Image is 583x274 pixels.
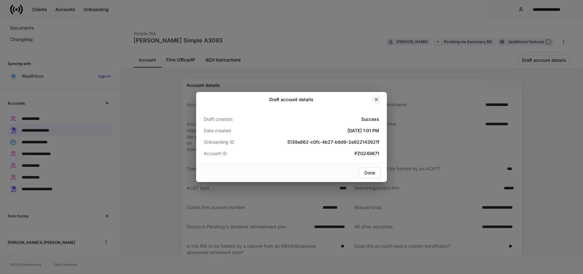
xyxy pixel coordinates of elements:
[204,139,262,145] p: Onboarding ID
[270,96,314,103] h2: Draft account details
[262,116,379,122] h5: Success
[262,127,379,134] h5: [DATE] 1:01 PM
[262,139,379,145] h5: 5139a862-c0fc-4b27-b9d9-2e922143921f
[262,150,379,157] h5: PZG249671
[204,150,262,157] p: Account ID
[364,171,375,175] div: Done
[204,127,262,134] p: Date created
[359,167,381,179] button: Done
[204,116,262,122] p: Draft creation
